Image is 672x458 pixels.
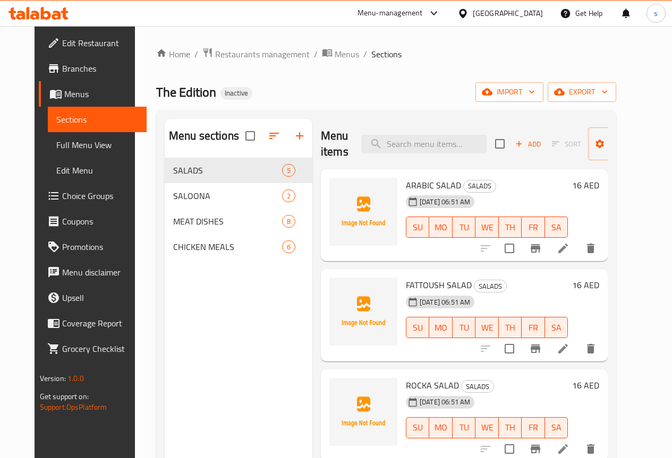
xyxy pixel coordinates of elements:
span: MO [433,220,448,235]
a: Menus [39,81,147,107]
span: SALADS [462,381,494,393]
span: Coupons [62,215,138,228]
a: Branches [39,56,147,81]
span: SU [411,220,425,235]
button: WE [475,217,498,238]
div: MEAT DISHES8 [165,209,312,234]
span: Sections [371,48,402,61]
span: Menu disclaimer [62,266,138,279]
a: Coupons [39,209,147,234]
span: SALADS [173,164,282,177]
button: Branch-specific-item [523,336,548,361]
button: FR [522,317,545,338]
span: Restaurants management [215,48,310,61]
span: Select all sections [239,125,261,147]
span: SALADS [474,280,506,292]
a: Edit Menu [48,158,147,183]
h2: Menu sections [169,128,239,144]
a: Menu disclaimer [39,260,147,285]
a: Choice Groups [39,183,147,209]
span: Upsell [62,291,138,304]
span: Grocery Checklist [62,342,138,355]
a: Coverage Report [39,310,147,336]
button: TH [499,317,522,338]
button: SU [406,317,429,338]
div: SALADS5 [165,158,312,183]
img: FATTOUSH SALAD [329,278,397,345]
span: The Edition [156,80,216,104]
a: Menus [322,47,359,61]
span: TH [503,420,517,435]
span: 5 [283,166,295,176]
span: SA [549,320,564,335]
button: SU [406,417,429,438]
h6: 16 AED [572,278,599,292]
span: ARABIC SALAD [406,177,461,193]
div: items [282,189,295,202]
span: SALOONA [173,189,282,202]
div: SALADS [474,280,507,292]
span: TH [503,220,517,235]
span: SALADS [464,180,496,192]
span: s [654,7,658,19]
span: TU [457,220,471,235]
button: import [475,82,543,102]
a: Edit menu item [557,242,569,255]
button: MO [429,217,452,238]
span: WE [480,220,494,235]
span: MO [433,420,448,435]
a: Sections [48,107,147,132]
span: WE [480,320,494,335]
span: import [484,85,535,99]
button: TH [499,417,522,438]
span: Version: [40,371,66,385]
span: TU [457,320,471,335]
a: Restaurants management [202,47,310,61]
button: MO [429,417,452,438]
a: Home [156,48,190,61]
button: WE [475,317,498,338]
img: ARABIC SALAD [329,178,397,246]
h2: Menu items [321,128,348,160]
span: MEAT DISHES [173,215,282,228]
button: export [548,82,616,102]
span: 8 [283,217,295,227]
span: Edit Menu [56,164,138,177]
li: / [194,48,198,61]
span: [DATE] 06:51 AM [415,197,474,207]
span: Branches [62,62,138,75]
button: MO [429,317,452,338]
button: delete [578,336,603,361]
span: export [556,85,608,99]
span: WE [480,420,494,435]
span: Edit Restaurant [62,37,138,49]
input: search [361,135,487,153]
button: SU [406,217,429,238]
button: SA [545,317,568,338]
img: ROCKA SALAD [329,378,397,446]
span: SU [411,320,425,335]
span: FR [526,220,540,235]
span: Manage items [597,131,651,157]
span: FR [526,320,540,335]
button: FR [522,217,545,238]
div: Menu-management [358,7,423,20]
button: Manage items [588,127,659,160]
div: items [282,164,295,177]
div: CHICKEN MEALS [173,240,282,253]
button: WE [475,417,498,438]
button: TU [453,417,475,438]
span: Sections [56,113,138,126]
span: Promotions [62,240,138,253]
a: Edit menu item [557,443,569,455]
a: Promotions [39,234,147,260]
div: SALOONA2 [165,183,312,209]
button: FR [522,417,545,438]
span: MO [433,320,448,335]
span: ROCKA SALAD [406,377,459,393]
div: Inactive [220,87,252,100]
div: SALADS [461,380,494,393]
span: Select to update [498,338,521,360]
